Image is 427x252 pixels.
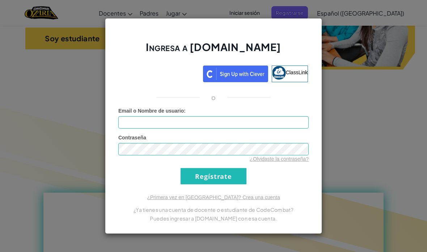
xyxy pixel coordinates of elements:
img: classlink-logo-small.png [272,66,286,80]
iframe: Botón de Acceder con Google [115,65,203,81]
p: ¿Ya tienes una cuenta de docente o estudiante de CodeCombat? [118,205,309,214]
div: Acceder con Google. Se abre en una pestaña nueva [119,65,199,81]
a: ¿Primera vez en [GEOGRAPHIC_DATA]? Crea una cuenta [147,194,280,200]
a: ¿Olvidaste la contraseña? [250,156,309,162]
iframe: Diálogo de Acceder con Google [278,7,420,138]
p: Puedes ingresar a [DOMAIN_NAME] con esa cuenta. [118,214,309,223]
h2: Ingresa a [DOMAIN_NAME] [118,40,309,61]
label: : [118,107,186,114]
a: Acceder con Google. Se abre en una pestaña nueva [119,66,199,82]
p: o [211,93,216,102]
span: Email o Nombre de usuario [118,108,184,114]
img: clever_sso_button@2x.png [203,66,268,82]
span: Contraseña [118,135,146,140]
input: Regístrate [181,168,246,184]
